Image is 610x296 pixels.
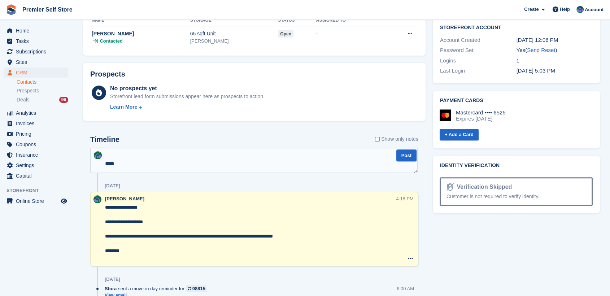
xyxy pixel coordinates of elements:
[17,79,68,86] a: Contacts
[516,46,593,55] div: Yes
[97,38,98,45] span: |
[190,30,278,38] div: 65 sqft Unit
[440,46,517,55] div: Password Set
[16,129,59,139] span: Pricing
[396,149,417,161] button: Post
[375,135,380,143] input: Show only notes
[4,171,68,181] a: menu
[454,183,512,191] div: Verification Skipped
[446,193,586,200] div: Customer is not required to verify identity.
[16,118,59,129] span: Invoices
[4,139,68,149] a: menu
[16,68,59,78] span: CRM
[192,285,205,292] div: 98815
[16,36,59,46] span: Tasks
[16,139,59,149] span: Coupons
[110,93,265,100] div: Storefront lead form submissions appear here as prospects to action.
[4,108,68,118] a: menu
[105,285,211,292] div: sent a move-in day reminder for
[110,103,265,111] a: Learn More
[93,195,101,203] img: Jo Granger
[440,67,517,75] div: Last Login
[190,38,278,45] div: [PERSON_NAME]
[440,36,517,44] div: Account Created
[396,195,413,202] div: 4:18 PM
[19,4,75,16] a: Premier Self Store
[440,129,479,141] a: + Add a Card
[375,135,418,143] label: Show only notes
[105,277,120,282] div: [DATE]
[190,15,278,26] th: Storage
[576,6,584,13] img: Jo Granger
[17,96,30,103] span: Deals
[278,30,293,38] span: open
[17,96,68,104] a: Deals 96
[440,23,593,31] h2: Storefront Account
[4,160,68,170] a: menu
[456,116,506,122] div: Expires [DATE]
[105,196,144,201] span: [PERSON_NAME]
[16,57,59,67] span: Sites
[440,98,593,104] h2: Payment cards
[560,6,570,13] span: Help
[446,183,454,191] img: Identity Verification Ready
[6,4,17,15] img: stora-icon-8386f47178a22dfd0bd8f6a31ec36ba5ce8667c1dd55bd0f319d3a0aa187defe.svg
[585,6,604,13] span: Account
[316,15,384,26] th: Assigned to
[186,285,207,292] a: 98815
[527,47,555,53] a: Send Reset
[440,163,593,169] h2: Identity verification
[16,47,59,57] span: Subscriptions
[16,171,59,181] span: Capital
[60,197,68,205] a: Preview store
[6,187,72,194] span: Storefront
[105,183,120,189] div: [DATE]
[516,68,555,74] time: 2025-07-29 16:03:44 UTC
[516,57,593,65] div: 1
[4,36,68,46] a: menu
[4,68,68,78] a: menu
[90,135,119,144] h2: Timeline
[16,108,59,118] span: Analytics
[397,285,414,292] div: 6:00 AM
[92,30,190,38] div: [PERSON_NAME]
[524,6,539,13] span: Create
[16,150,59,160] span: Insurance
[16,196,59,206] span: Online Store
[17,87,39,94] span: Prospects
[94,151,102,159] img: Jo Granger
[440,109,451,121] img: Mastercard Logo
[59,97,68,103] div: 96
[4,118,68,129] a: menu
[17,87,68,95] a: Prospects
[456,109,506,116] div: Mastercard •••• 6525
[440,57,517,65] div: Logins
[16,26,59,36] span: Home
[316,30,384,37] div: -
[110,84,265,93] div: No prospects yet
[525,47,557,53] span: ( )
[16,160,59,170] span: Settings
[4,196,68,206] a: menu
[278,15,316,26] th: Status
[4,26,68,36] a: menu
[90,15,190,26] th: Name
[105,285,117,292] span: Stora
[110,103,137,111] div: Learn More
[4,129,68,139] a: menu
[4,47,68,57] a: menu
[100,38,123,45] span: Contacted
[4,57,68,67] a: menu
[90,70,125,78] h2: Prospects
[516,36,593,44] div: [DATE] 12:06 PM
[4,150,68,160] a: menu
